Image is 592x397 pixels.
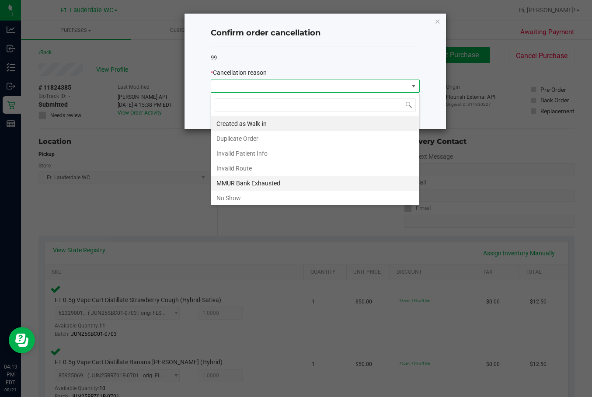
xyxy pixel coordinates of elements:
button: Close [435,16,441,26]
li: Invalid Patient Info [211,146,419,161]
span: Cancellation reason [213,69,267,76]
li: No Show [211,191,419,205]
li: MMUR Bank Exhausted [211,176,419,191]
iframe: Resource center [9,327,35,353]
li: Duplicate Order [211,131,419,146]
li: Created as Walk-in [211,116,419,131]
li: Invalid Route [211,161,419,176]
h4: Confirm order cancellation [211,28,420,39]
span: 99 [211,54,217,61]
